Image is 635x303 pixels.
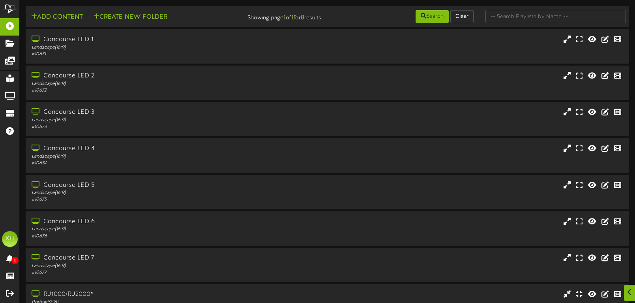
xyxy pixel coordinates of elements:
[32,144,271,153] div: Concourse LED 4
[2,231,18,247] div: KB
[29,12,85,22] button: Add Content
[226,9,327,23] div: Showing page of for results
[32,117,271,124] div: Landscape ( 16:9 )
[32,181,271,190] div: Concourse LED 5
[32,254,271,263] div: Concourse LED 7
[32,81,271,87] div: Landscape ( 16:9 )
[450,10,474,23] button: Clear
[32,226,271,233] div: Landscape ( 16:9 )
[32,269,271,276] div: # 10677
[301,14,304,21] strong: 8
[32,72,271,81] div: Concourse LED 2
[32,124,271,130] div: # 10673
[32,233,271,240] div: # 10676
[32,44,271,51] div: Landscape ( 16:9 )
[32,263,271,269] div: Landscape ( 16:9 )
[485,10,626,23] input: -- Search Playlists by Name --
[91,12,170,22] button: Create New Folder
[32,153,271,160] div: Landscape ( 16:9 )
[32,87,271,94] div: # 10672
[291,14,294,21] strong: 1
[283,14,286,21] strong: 1
[32,160,271,167] div: # 10674
[32,108,271,117] div: Concourse LED 3
[416,10,449,23] button: Search
[32,196,271,203] div: # 10675
[32,217,271,226] div: Concourse LED 6
[11,257,19,264] span: 0
[32,190,271,196] div: Landscape ( 16:9 )
[32,51,271,58] div: # 10671
[32,35,271,44] div: Concourse LED 1
[32,290,271,299] div: RJ1000/RJ2000*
